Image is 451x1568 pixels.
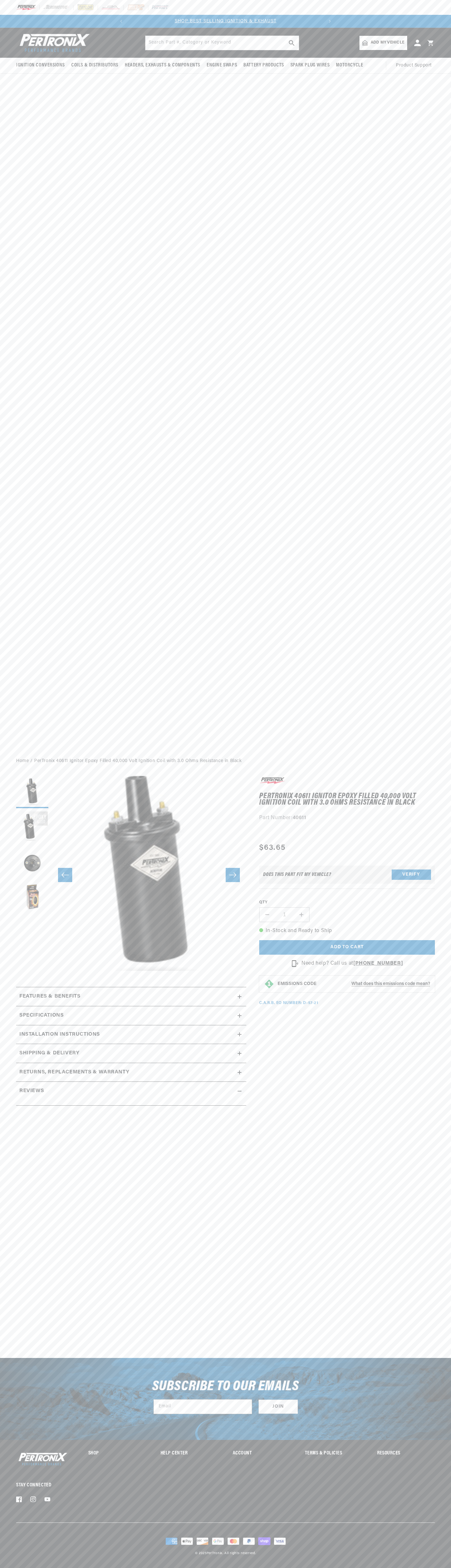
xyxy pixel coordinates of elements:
[259,940,435,955] button: Add to cart
[16,32,90,54] img: Pertronix
[16,1082,246,1101] summary: Reviews
[19,992,80,1001] h2: Features & Benefits
[259,900,435,905] label: QTY
[16,1063,246,1082] summary: Returns, Replacements & Warranty
[145,36,299,50] input: Search Part #, Category or Keyword
[16,847,48,879] button: Load image 3 in gallery view
[396,62,432,69] span: Product Support
[290,62,330,69] span: Spark Plug Wires
[259,927,435,935] p: In-Stock and Ready to Ship
[128,18,323,25] div: Announcement
[68,58,122,73] summary: Coils & Distributors
[263,872,331,877] div: Does This part fit My vehicle?
[224,1552,256,1555] small: All rights reserved.
[278,981,430,987] button: EMISSIONS CODEWhat does this emissions code mean?
[16,1482,67,1489] p: Stay Connected
[259,793,435,806] h1: PerTronix 40611 Ignitor Epoxy Filled 40,000 Volt Ignition Coil with 3.0 Ohms Resistance in Black
[293,815,306,820] strong: 40611
[16,776,246,974] media-gallery: Gallery Viewer
[125,62,200,69] span: Headers, Exhausts & Components
[16,987,246,1006] summary: Features & Benefits
[259,842,285,854] span: $63.65
[16,811,48,844] button: Load image 2 in gallery view
[16,776,48,808] button: Load image 1 in gallery view
[19,1049,79,1058] h2: Shipping & Delivery
[287,58,333,73] summary: Spark Plug Wires
[207,1552,222,1555] a: PerTronix
[305,1451,363,1456] summary: Terms & policies
[16,1451,68,1467] img: Pertronix
[259,1400,298,1414] button: Subscribe
[371,40,404,46] span: Add my vehicle
[16,1044,246,1063] summary: Shipping & Delivery
[351,981,430,986] strong: What does this emissions code mean?
[233,1451,290,1456] summary: Account
[16,758,435,765] nav: breadcrumbs
[16,882,48,915] button: Load image 4 in gallery view
[278,981,317,986] strong: EMISSIONS CODE
[264,979,274,989] img: Emissions code
[19,1087,44,1095] h2: Reviews
[19,1030,100,1039] h2: Installation instructions
[301,960,403,968] p: Need help? Call us at
[16,758,29,765] a: Home
[359,36,407,50] a: Add my vehicle
[323,15,336,28] button: Translation missing: en.sections.announcements.next_announcement
[161,1451,218,1456] summary: Help Center
[243,62,284,69] span: Battery Products
[240,58,287,73] summary: Battery Products
[392,869,431,880] button: Verify
[195,1552,223,1555] small: © 2025 .
[226,868,240,882] button: Slide right
[19,1068,129,1077] h2: Returns, Replacements & Warranty
[259,814,435,822] div: Part Number:
[122,58,203,73] summary: Headers, Exhausts & Components
[152,1381,299,1393] h3: Subscribe to our emails
[377,1451,435,1456] summary: Resources
[115,15,128,28] button: Translation missing: en.sections.announcements.previous_announcement
[58,868,72,882] button: Slide left
[16,1006,246,1025] summary: Specifications
[396,58,435,73] summary: Product Support
[34,758,242,765] a: PerTronix 40611 Ignitor Epoxy Filled 40,000 Volt Ignition Coil with 3.0 Ohms Resistance in Black
[336,62,363,69] span: Motorcycle
[333,58,366,73] summary: Motorcycle
[207,62,237,69] span: Engine Swaps
[175,19,277,24] a: SHOP BEST SELLING IGNITION & EXHAUST
[71,62,118,69] span: Coils & Distributors
[285,36,299,50] button: search button
[88,1451,146,1456] summary: Shop
[19,1011,64,1020] h2: Specifications
[128,18,323,25] div: 1 of 2
[259,1000,318,1006] p: C.A.R.B. EO Number: D-57-21
[154,1400,252,1414] input: Email
[16,58,68,73] summary: Ignition Conversions
[203,58,240,73] summary: Engine Swaps
[16,1025,246,1044] summary: Installation instructions
[16,62,65,69] span: Ignition Conversions
[353,961,403,966] a: [PHONE_NUMBER]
